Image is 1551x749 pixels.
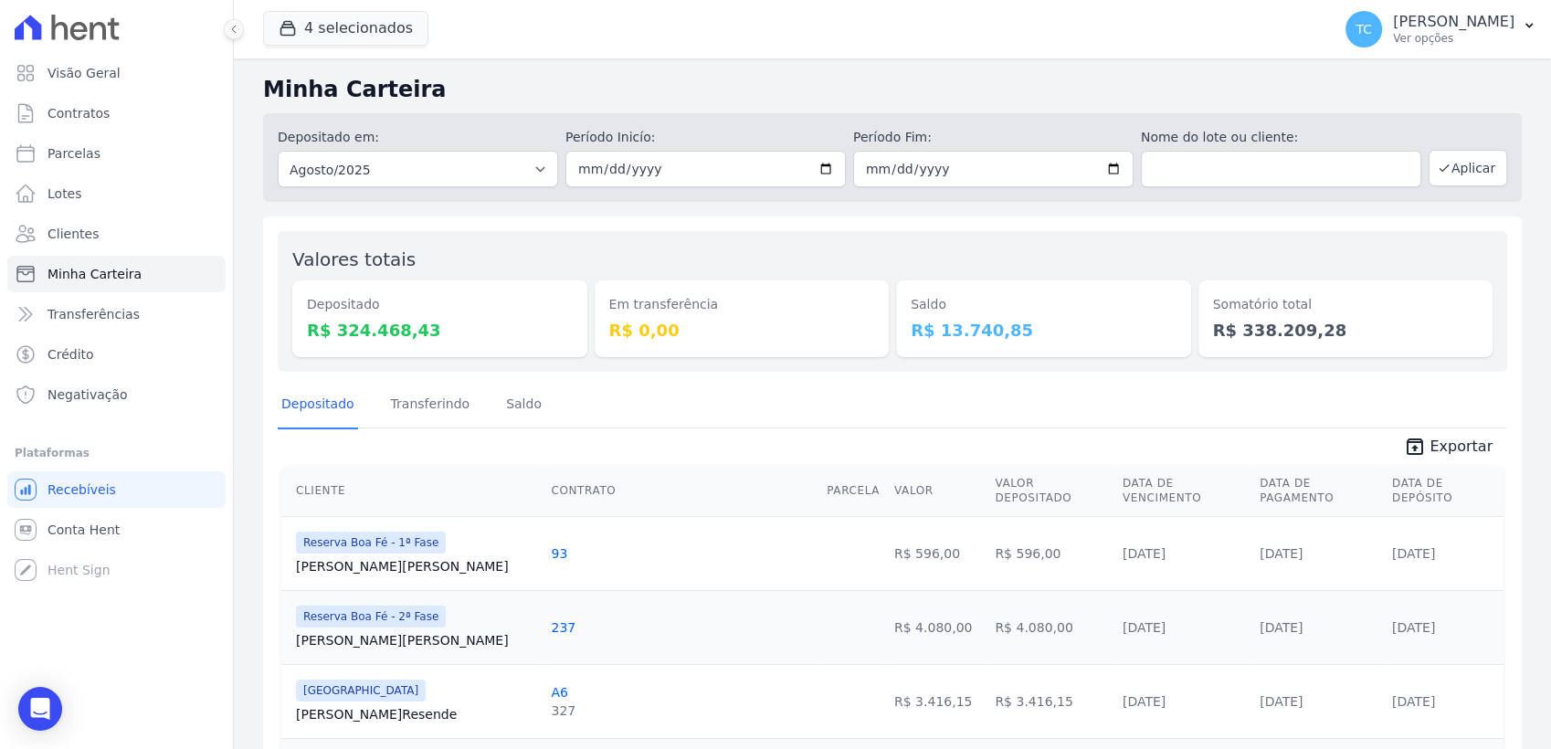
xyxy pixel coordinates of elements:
th: Cliente [281,465,543,517]
a: Clientes [7,216,226,252]
a: Transferências [7,296,226,332]
a: Visão Geral [7,55,226,91]
a: Crédito [7,336,226,373]
label: Período Inicío: [565,128,846,147]
span: Conta Hent [47,521,120,539]
td: R$ 4.080,00 [987,590,1115,664]
div: 327 [551,702,575,720]
a: [DATE] [1260,620,1303,635]
a: Lotes [7,175,226,212]
a: Negativação [7,376,226,413]
span: Reserva Boa Fé - 2ª Fase [296,606,446,628]
dd: R$ 324.468,43 [307,318,573,343]
span: Crédito [47,345,94,364]
th: Data de Vencimento [1115,465,1252,517]
th: Data de Pagamento [1252,465,1385,517]
a: Saldo [502,382,545,429]
dd: R$ 338.209,28 [1213,318,1479,343]
a: 237 [551,620,575,635]
a: [DATE] [1392,620,1435,635]
span: [GEOGRAPHIC_DATA] [296,680,426,702]
a: [DATE] [1123,694,1166,709]
a: Depositado [278,382,358,429]
a: [DATE] [1392,694,1435,709]
a: A6 [551,685,567,700]
dt: Em transferência [609,295,875,314]
dd: R$ 13.740,85 [911,318,1176,343]
a: [DATE] [1260,546,1303,561]
a: [DATE] [1392,546,1435,561]
span: Recebíveis [47,480,116,499]
a: [PERSON_NAME][PERSON_NAME] [296,631,536,649]
label: Período Fim: [853,128,1134,147]
a: Parcelas [7,135,226,172]
a: unarchive Exportar [1389,436,1507,461]
span: Transferências [47,305,140,323]
span: TC [1356,23,1372,36]
span: Exportar [1430,436,1493,458]
td: R$ 3.416,15 [987,664,1115,738]
span: Parcelas [47,144,100,163]
dd: R$ 0,00 [609,318,875,343]
label: Nome do lote ou cliente: [1141,128,1421,147]
a: Contratos [7,95,226,132]
dt: Somatório total [1213,295,1479,314]
p: Ver opções [1393,31,1514,46]
dt: Saldo [911,295,1176,314]
button: 4 selecionados [263,11,428,46]
a: [DATE] [1123,620,1166,635]
span: Lotes [47,185,82,203]
dt: Depositado [307,295,573,314]
button: TC [PERSON_NAME] Ver opções [1331,4,1551,55]
span: Minha Carteira [47,265,142,283]
td: R$ 596,00 [987,516,1115,590]
span: Contratos [47,104,110,122]
a: [DATE] [1260,694,1303,709]
th: Valor [887,465,987,517]
th: Data de Depósito [1385,465,1504,517]
p: [PERSON_NAME] [1393,13,1514,31]
button: Aplicar [1429,150,1507,186]
a: [PERSON_NAME][PERSON_NAME] [296,557,536,575]
div: Plataformas [15,442,218,464]
a: Conta Hent [7,512,226,548]
a: 93 [551,546,567,561]
td: R$ 3.416,15 [887,664,987,738]
span: Clientes [47,225,99,243]
th: Parcela [819,465,887,517]
span: Reserva Boa Fé - 1ª Fase [296,532,446,554]
td: R$ 4.080,00 [887,590,987,664]
div: Open Intercom Messenger [18,687,62,731]
th: Contrato [543,465,819,517]
a: Transferindo [387,382,474,429]
td: R$ 596,00 [887,516,987,590]
a: [PERSON_NAME]Resende [296,705,536,723]
a: Recebíveis [7,471,226,508]
span: Visão Geral [47,64,121,82]
th: Valor Depositado [987,465,1115,517]
label: Depositado em: [278,130,379,144]
h2: Minha Carteira [263,73,1522,106]
a: Minha Carteira [7,256,226,292]
span: Negativação [47,385,128,404]
i: unarchive [1404,436,1426,458]
label: Valores totais [292,248,416,270]
a: [DATE] [1123,546,1166,561]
